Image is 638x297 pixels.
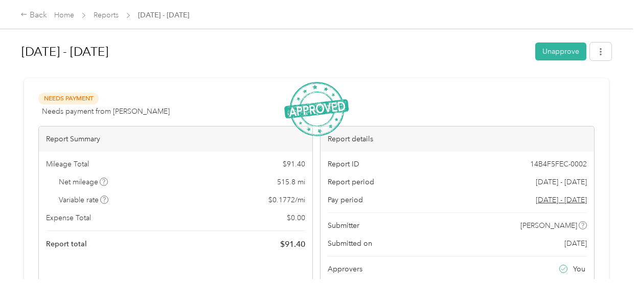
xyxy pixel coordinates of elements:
span: [DATE] - [DATE] [536,177,587,187]
span: $ 0.00 [287,213,305,223]
span: Approvers [328,264,362,274]
span: [DATE] [564,238,587,249]
span: $ 0.1772 / mi [268,195,305,205]
span: [DATE] - [DATE] [138,10,189,20]
span: [PERSON_NAME] [520,220,577,231]
span: Variable rate [59,195,109,205]
h1: Sep 1 - 30, 2025 [21,39,528,64]
a: Home [54,11,74,19]
span: Needs payment from [PERSON_NAME] [42,106,170,117]
span: Pay period [328,195,363,205]
button: Unapprove [535,43,586,60]
span: You [573,264,585,274]
span: Net mileage [59,177,108,187]
span: Needs Payment [38,93,99,104]
div: Back [20,9,47,22]
span: 515.8 mi [277,177,305,187]
span: $ 91.40 [283,159,305,169]
span: Report total [46,239,87,249]
span: Go to pay period [536,195,587,205]
a: Reports [94,11,119,19]
span: 14B4F5FEC-0002 [530,159,587,169]
iframe: Everlance-gr Chat Button Frame [581,240,638,297]
span: Report ID [328,159,359,169]
span: Submitted on [328,238,372,249]
span: Expense Total [46,213,91,223]
img: ApprovedStamp [284,82,349,137]
span: $ 91.40 [280,238,305,250]
div: Report Summary [39,126,312,152]
span: Mileage Total [46,159,89,169]
span: Report period [328,177,374,187]
div: Report details [321,126,594,152]
span: Submitter [328,220,359,231]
